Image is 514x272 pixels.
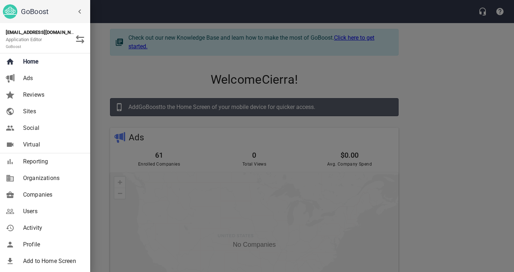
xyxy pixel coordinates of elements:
[23,91,82,99] span: Reviews
[23,107,82,116] span: Sites
[23,157,82,166] span: Reporting
[23,174,82,183] span: Organizations
[23,257,82,266] span: Add to Home Screen
[23,207,82,216] span: Users
[6,37,42,49] span: Application Editor
[6,30,82,35] strong: [EMAIL_ADDRESS][DOMAIN_NAME]
[3,4,17,19] img: go_boost_head.png
[23,57,82,66] span: Home
[23,124,82,132] span: Social
[71,31,89,48] button: Switch Role
[23,224,82,232] span: Activity
[23,140,82,149] span: Virtual
[21,6,87,17] h6: GoBoost
[23,240,82,249] span: Profile
[23,74,82,83] span: Ads
[6,44,21,49] small: GoBoost
[23,190,82,199] span: Companies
